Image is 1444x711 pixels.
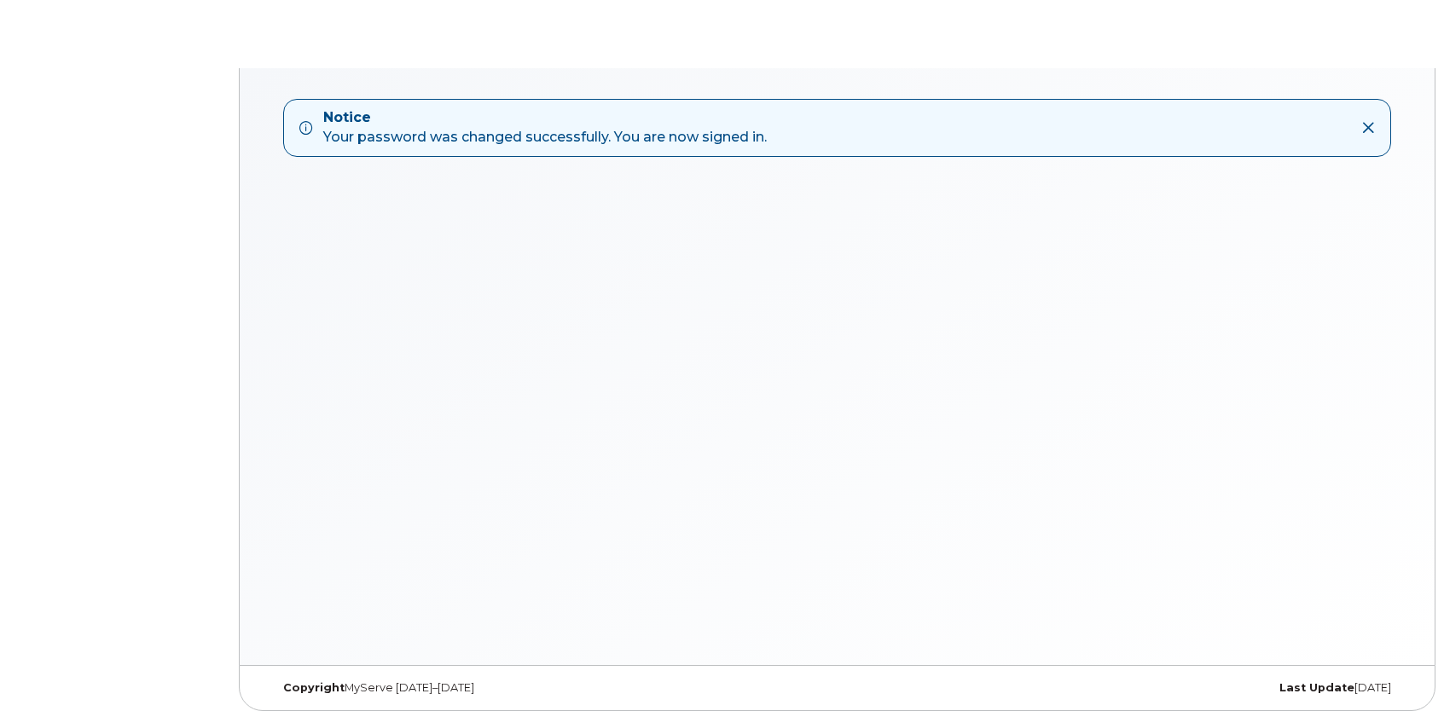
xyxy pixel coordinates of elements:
[1279,681,1354,694] strong: Last Update
[1026,681,1404,695] div: [DATE]
[283,681,345,694] strong: Copyright
[323,108,767,128] strong: Notice
[323,108,767,147] div: Your password was changed successfully. You are now signed in.
[270,681,648,695] div: MyServe [DATE]–[DATE]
